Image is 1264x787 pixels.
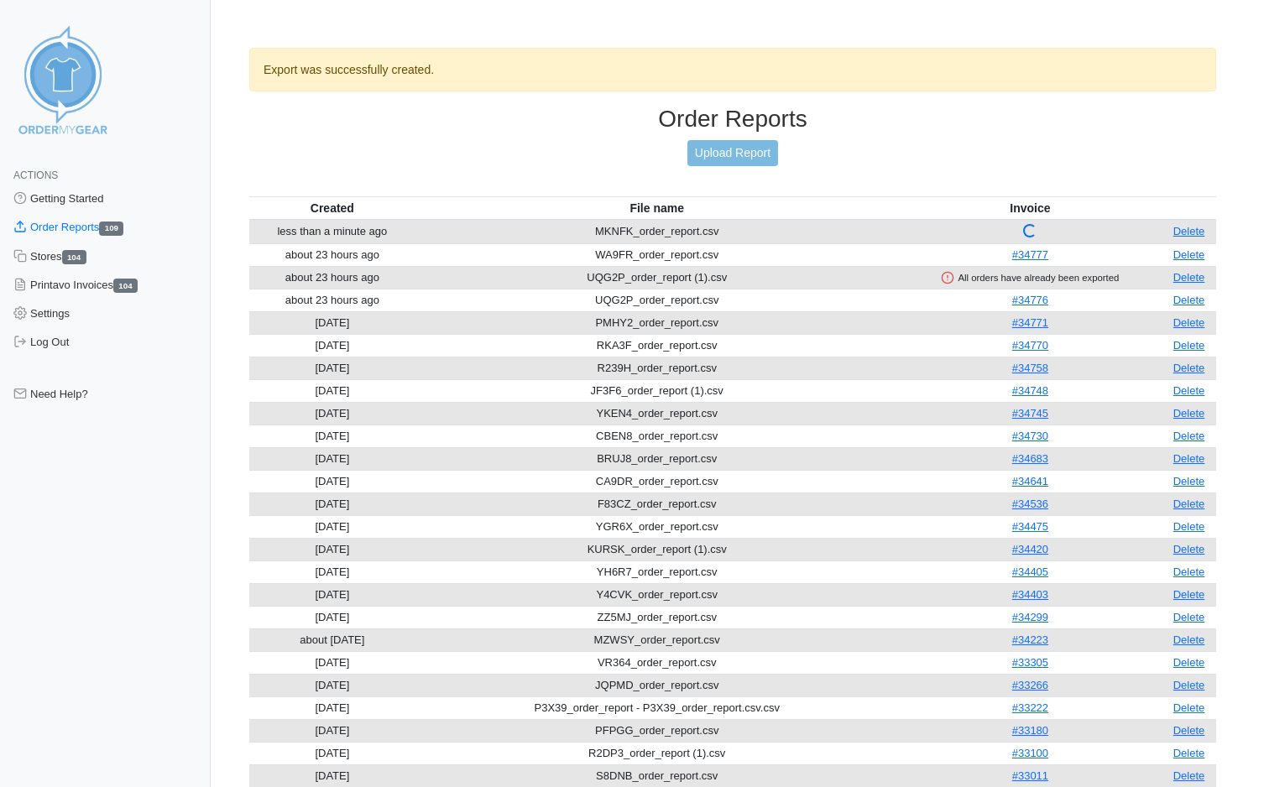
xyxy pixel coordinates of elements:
[1012,769,1048,782] a: #33011
[1173,452,1205,465] a: Delete
[415,742,899,764] td: R2DP3_order_report (1).csv
[1173,498,1205,510] a: Delete
[249,447,415,470] td: [DATE]
[249,674,415,696] td: [DATE]
[249,628,415,651] td: about [DATE]
[1173,271,1205,284] a: Delete
[687,140,778,166] a: Upload Report
[1173,225,1205,237] a: Delete
[1012,656,1048,669] a: #33305
[1173,362,1205,374] a: Delete
[249,357,415,379] td: [DATE]
[415,243,899,266] td: WA9FR_order_report.csv
[1173,679,1205,691] a: Delete
[899,196,1162,220] th: Invoice
[1173,384,1205,397] a: Delete
[1012,588,1048,601] a: #34403
[249,560,415,583] td: [DATE]
[1012,430,1048,442] a: #34730
[1012,316,1048,329] a: #34771
[249,311,415,334] td: [DATE]
[1173,339,1205,352] a: Delete
[902,270,1158,285] div: All orders have already been exported
[1173,747,1205,759] a: Delete
[1012,407,1048,420] a: #34745
[1012,339,1048,352] a: #34770
[1012,565,1048,578] a: #34405
[62,250,86,264] span: 104
[249,379,415,402] td: [DATE]
[1012,362,1048,374] a: #34758
[1012,384,1048,397] a: #34748
[415,515,899,538] td: YGR6X_order_report.csv
[415,379,899,402] td: JF3F6_order_report (1).csv
[249,220,415,244] td: less than a minute ago
[1173,588,1205,601] a: Delete
[249,538,415,560] td: [DATE]
[415,493,899,515] td: F83CZ_order_report.csv
[415,628,899,651] td: MZWSY_order_report.csv
[1173,701,1205,714] a: Delete
[249,696,415,719] td: [DATE]
[249,470,415,493] td: [DATE]
[1173,316,1205,329] a: Delete
[1173,248,1205,261] a: Delete
[1012,679,1048,691] a: #33266
[249,289,415,311] td: about 23 hours ago
[249,334,415,357] td: [DATE]
[1012,633,1048,646] a: #34223
[1012,543,1048,555] a: #34420
[415,606,899,628] td: ZZ5MJ_order_report.csv
[1173,294,1205,306] a: Delete
[415,583,899,606] td: Y4CVK_order_report.csv
[249,48,1216,91] div: Export was successfully created.
[415,674,899,696] td: JQPMD_order_report.csv
[1012,701,1048,714] a: #33222
[1173,724,1205,737] a: Delete
[415,447,899,470] td: BRUJ8_order_report.csv
[1012,294,1048,306] a: #34776
[1012,747,1048,759] a: #33100
[415,425,899,447] td: CBEN8_order_report.csv
[1173,430,1205,442] a: Delete
[415,764,899,787] td: S8DNB_order_report.csv
[415,196,899,220] th: File name
[415,334,899,357] td: RKA3F_order_report.csv
[249,583,415,606] td: [DATE]
[249,651,415,674] td: [DATE]
[1173,633,1205,646] a: Delete
[415,311,899,334] td: PMHY2_order_report.csv
[415,470,899,493] td: CA9DR_order_report.csv
[249,425,415,447] td: [DATE]
[1173,565,1205,578] a: Delete
[1173,407,1205,420] a: Delete
[249,243,415,266] td: about 23 hours ago
[415,560,899,583] td: YH6R7_order_report.csv
[415,357,899,379] td: R239H_order_report.csv
[249,515,415,538] td: [DATE]
[415,719,899,742] td: PFPGG_order_report.csv
[415,651,899,674] td: VR364_order_report.csv
[249,764,415,787] td: [DATE]
[249,196,415,220] th: Created
[1173,475,1205,487] a: Delete
[1173,543,1205,555] a: Delete
[1173,656,1205,669] a: Delete
[249,402,415,425] td: [DATE]
[415,696,899,719] td: P3X39_order_report - P3X39_order_report.csv.csv
[1012,498,1048,510] a: #34536
[249,266,415,289] td: about 23 hours ago
[1012,611,1048,623] a: #34299
[249,493,415,515] td: [DATE]
[1012,452,1048,465] a: #34683
[415,266,899,289] td: UQG2P_order_report (1).csv
[1012,520,1048,533] a: #34475
[249,742,415,764] td: [DATE]
[415,220,899,244] td: MKNFK_order_report.csv
[1012,248,1048,261] a: #34777
[249,719,415,742] td: [DATE]
[415,402,899,425] td: YKEN4_order_report.csv
[13,169,58,181] span: Actions
[1012,475,1048,487] a: #34641
[1173,611,1205,623] a: Delete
